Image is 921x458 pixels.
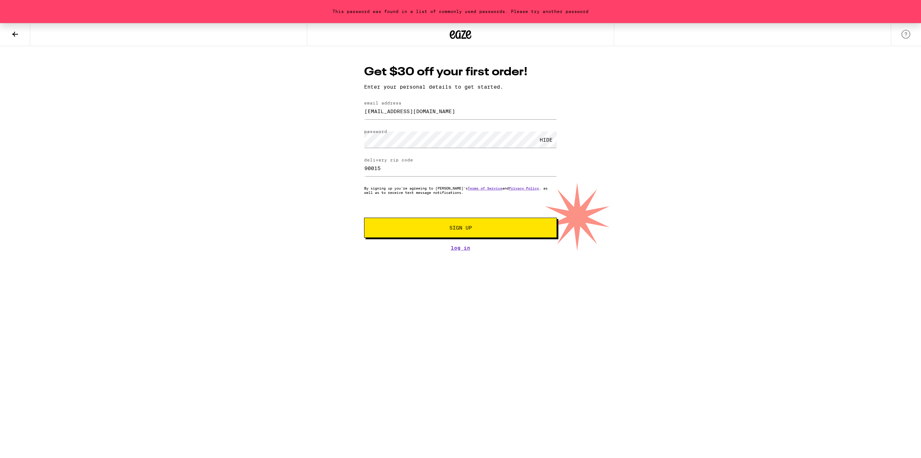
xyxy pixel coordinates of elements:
[364,160,557,176] input: delivery zip code
[364,245,557,251] a: Log In
[4,5,52,11] span: Hi. Need any help?
[535,132,557,148] div: HIDE
[364,218,557,238] button: Sign Up
[364,64,557,80] h1: Get $30 off your first order!
[509,186,539,190] a: Privacy Policy
[364,103,557,119] input: email address
[364,157,413,162] label: delivery zip code
[364,101,401,105] label: email address
[364,129,387,134] label: password
[364,186,557,195] p: By signing up you're agreeing to [PERSON_NAME]'s and , as well as to receive text message notific...
[468,186,502,190] a: Terms of Service
[449,225,472,230] span: Sign Up
[364,84,557,90] p: Enter your personal details to get started.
